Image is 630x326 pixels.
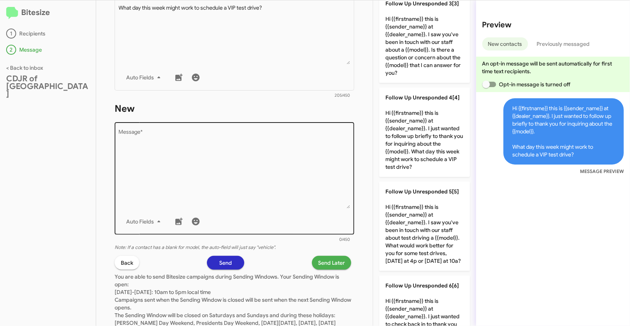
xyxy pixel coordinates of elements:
div: CDJR of [GEOGRAPHIC_DATA] [6,75,90,98]
span: New contacts [488,37,522,50]
h2: Bitesize [6,7,90,19]
img: logo-minimal.svg [6,7,18,19]
button: New contacts [482,37,528,50]
button: Send Later [312,256,351,270]
span: Auto Fields [127,215,163,229]
button: Back [115,256,139,270]
span: Auto Fields [127,71,163,84]
mat-hint: 205/450 [335,93,350,98]
button: Previously messaged [531,37,596,50]
i: Note: If a contact has a blank for model, the auto-field will just say "vehicle". [115,244,276,250]
div: Message [6,45,90,55]
span: Send [219,256,232,270]
mat-hint: 0/450 [339,237,350,242]
div: Recipients [6,29,90,39]
p: An opt-in message will be sent automatically for first time text recipients. [482,60,624,75]
div: 1 [6,29,16,39]
small: MESSAGE PREVIEW [580,168,624,175]
span: Opt-in message is turned off [499,80,571,89]
span: Previously messaged [537,37,590,50]
span: Hi {{firstname}} this is {{sender_name}} at {{dealer_name}}. I just wanted to follow up briefly t... [503,98,624,165]
p: Hi {{firstname}} this is {{sender_name}} at {{dealer_name}}. I saw you've been in touch with our ... [379,181,470,271]
span: Follow Up Unresponded 4[4] [385,94,460,101]
div: 2 [6,45,16,55]
h1: New [115,103,354,115]
button: Send [207,256,244,270]
button: Auto Fields [120,71,170,84]
span: Follow Up Unresponded 5[5] [385,188,459,195]
span: Send Later [318,256,345,270]
span: Back [121,256,133,270]
button: Auto Fields [120,215,170,229]
h2: Preview [482,19,624,31]
p: Hi {{firstname}} this is {{sender_name}} at {{dealer_name}}. I just wanted to follow up briefly t... [379,87,470,177]
a: < Back to inbox [6,64,43,71]
span: Follow Up Unresponded 6[6] [385,282,459,289]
